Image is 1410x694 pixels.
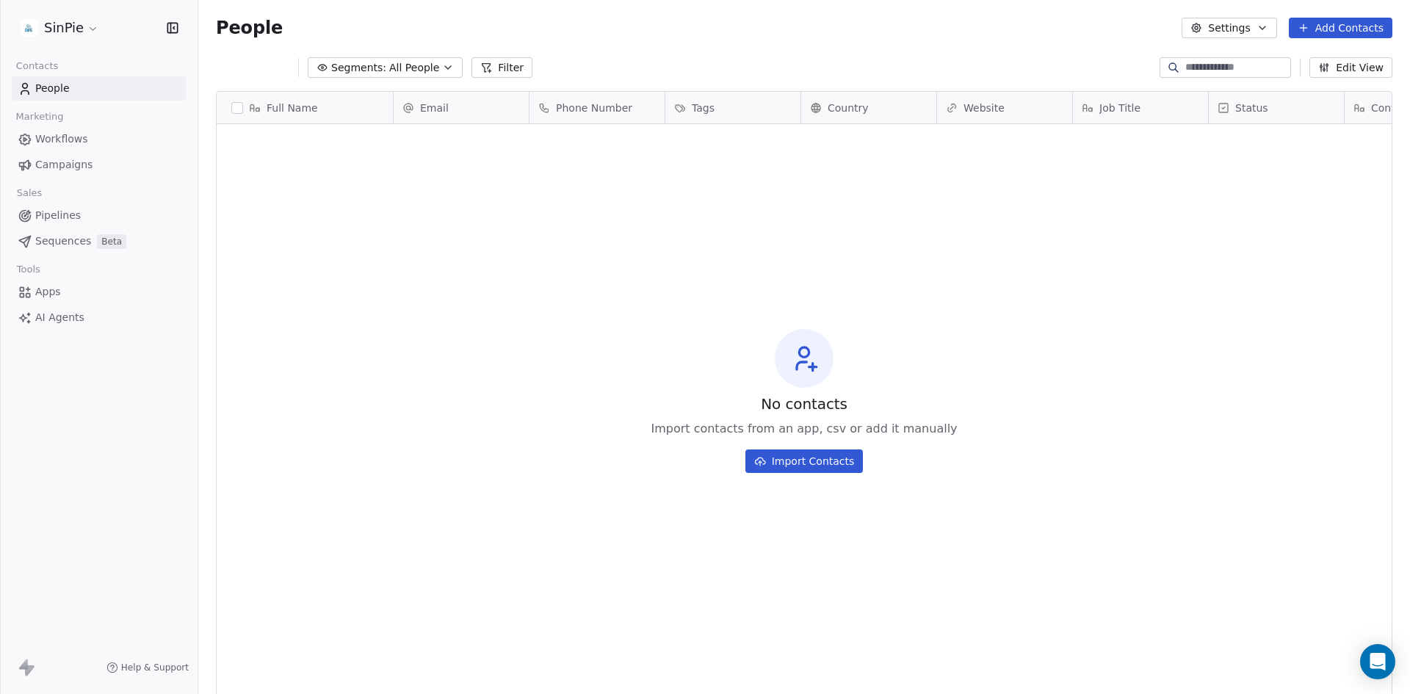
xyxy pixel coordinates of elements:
[106,662,189,673] a: Help & Support
[18,15,102,40] button: SinPie
[1360,644,1395,679] div: Open Intercom Messenger
[35,284,61,300] span: Apps
[471,57,532,78] button: Filter
[420,101,449,115] span: Email
[963,101,1005,115] span: Website
[35,157,93,173] span: Campaigns
[35,131,88,147] span: Workflows
[1309,57,1392,78] button: Edit View
[217,124,394,668] div: grid
[394,92,529,123] div: Email
[692,101,715,115] span: Tags
[761,394,847,414] span: No contacts
[267,101,318,115] span: Full Name
[35,234,91,249] span: Sequences
[556,101,632,115] span: Phone Number
[217,92,393,123] div: Full Name
[12,280,186,304] a: Apps
[12,153,186,177] a: Campaigns
[1235,101,1268,115] span: Status
[121,662,189,673] span: Help & Support
[1209,92,1344,123] div: Status
[12,127,186,151] a: Workflows
[1182,18,1276,38] button: Settings
[801,92,936,123] div: Country
[529,92,665,123] div: Phone Number
[44,18,84,37] span: SinPie
[10,259,46,281] span: Tools
[12,229,186,253] a: SequencesBeta
[1289,18,1392,38] button: Add Contacts
[745,444,864,473] a: Import Contacts
[12,76,186,101] a: People
[35,208,81,223] span: Pipelines
[745,449,864,473] button: Import Contacts
[331,60,386,76] span: Segments:
[828,101,869,115] span: Country
[21,19,38,37] img: Logo%20SinPie.jpg
[10,106,70,128] span: Marketing
[35,81,70,96] span: People
[12,203,186,228] a: Pipelines
[937,92,1072,123] div: Website
[1099,101,1140,115] span: Job Title
[10,182,48,204] span: Sales
[651,420,957,438] span: Import contacts from an app, csv or add it manually
[10,55,65,77] span: Contacts
[12,306,186,330] a: AI Agents
[665,92,800,123] div: Tags
[389,60,439,76] span: All People
[216,17,283,39] span: People
[1073,92,1208,123] div: Job Title
[97,234,126,249] span: Beta
[35,310,84,325] span: AI Agents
